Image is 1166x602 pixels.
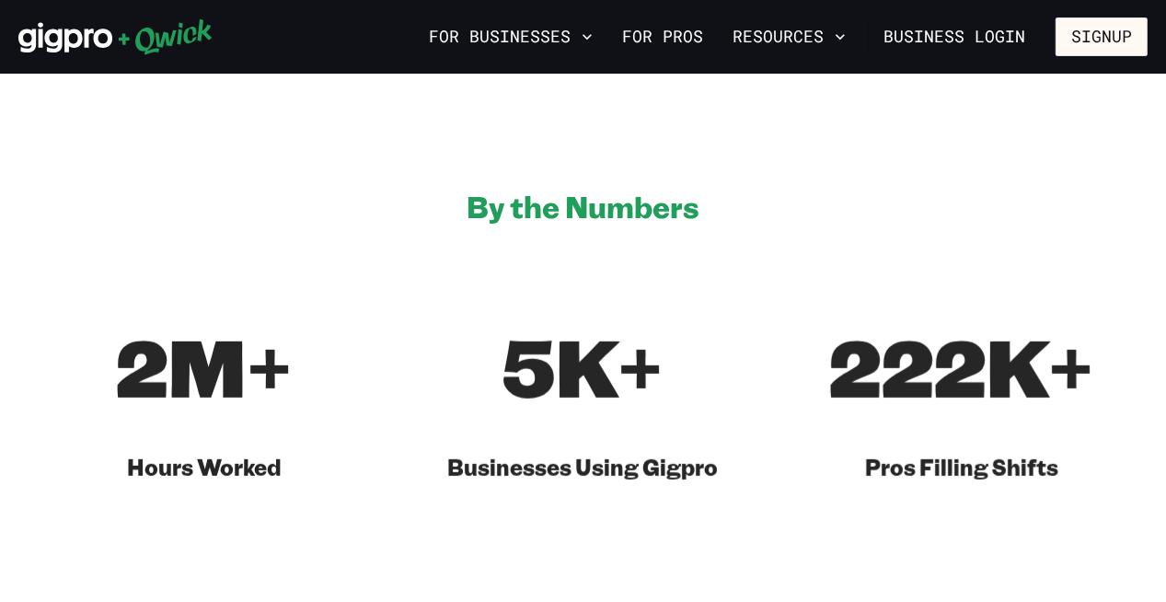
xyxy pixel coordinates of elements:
h3: Hours Worked [127,452,282,481]
span: 5K+ [502,313,664,419]
a: For Pros [615,21,710,52]
button: Signup [1056,17,1148,56]
a: Business Login [868,17,1041,56]
h3: Businesses Using Gigpro [447,452,718,481]
span: 222K+ [829,313,1094,419]
button: Resources [725,21,853,52]
button: For Businesses [421,21,600,52]
h3: Pros Filling Shifts [865,452,1058,481]
h2: By the Numbers [467,188,699,225]
span: 2M+ [116,313,293,419]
